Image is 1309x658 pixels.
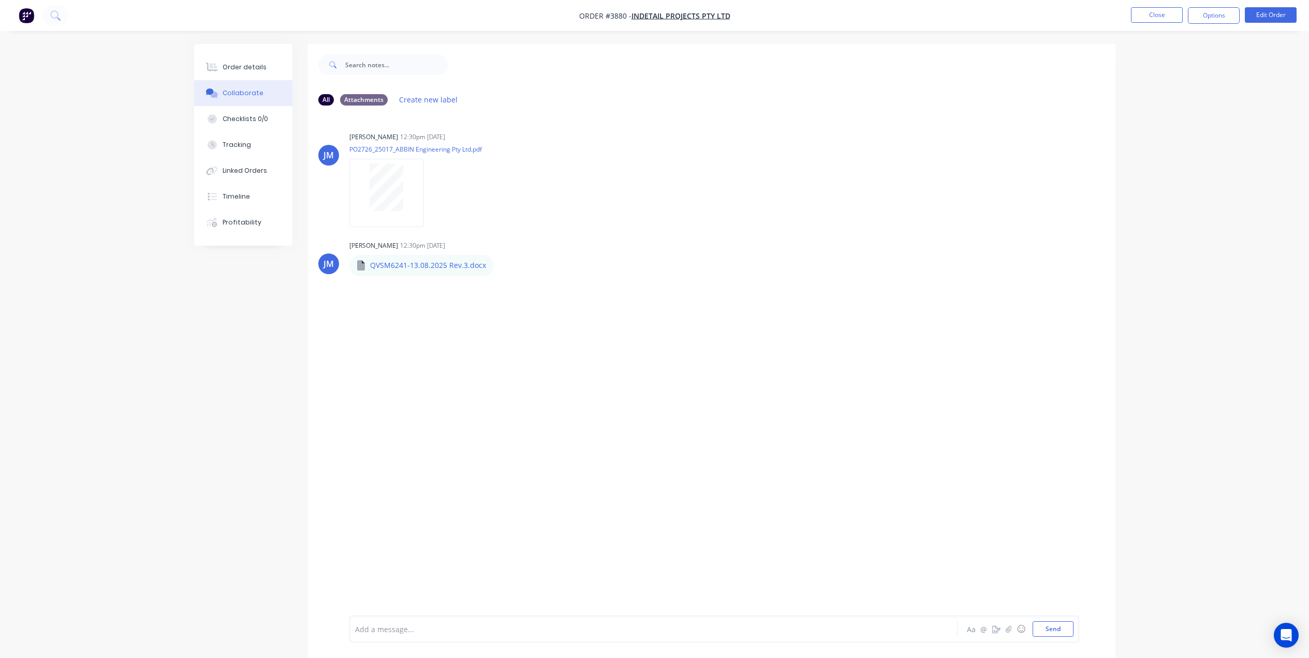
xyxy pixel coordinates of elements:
[318,94,334,106] div: All
[323,149,334,161] div: JM
[349,241,398,250] div: [PERSON_NAME]
[323,258,334,270] div: JM
[1274,623,1299,648] div: Open Intercom Messenger
[223,88,263,98] div: Collaborate
[19,8,34,23] img: Factory
[223,192,250,201] div: Timeline
[340,94,388,106] div: Attachments
[223,114,268,124] div: Checklists 0/0
[223,218,261,227] div: Profitability
[1131,7,1183,23] button: Close
[345,54,448,75] input: Search notes...
[978,623,990,635] button: @
[965,623,978,635] button: Aa
[1188,7,1240,24] button: Options
[194,106,292,132] button: Checklists 0/0
[194,80,292,106] button: Collaborate
[1245,7,1297,23] button: Edit Order
[1033,621,1073,637] button: Send
[394,93,463,107] button: Create new label
[631,11,730,21] a: Indetail Projects Pty Ltd
[194,54,292,80] button: Order details
[194,184,292,210] button: Timeline
[349,132,398,142] div: [PERSON_NAME]
[400,241,445,250] div: 12:30pm [DATE]
[223,63,267,72] div: Order details
[223,166,267,175] div: Linked Orders
[370,260,486,271] p: QVSM6241-13.08.2025 Rev.3.docx
[400,132,445,142] div: 12:30pm [DATE]
[1015,623,1027,635] button: ☺
[194,158,292,184] button: Linked Orders
[223,140,251,149] div: Tracking
[194,210,292,235] button: Profitability
[194,132,292,158] button: Tracking
[349,145,482,154] p: PO2726_25017_ABBIN Engineering Pty Ltd.pdf
[579,11,631,21] span: Order #3880 -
